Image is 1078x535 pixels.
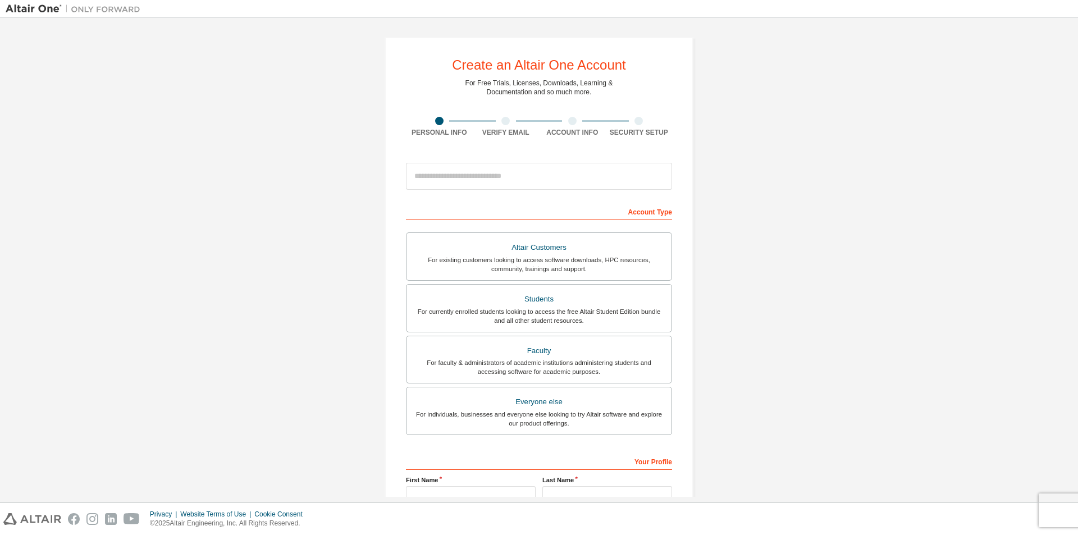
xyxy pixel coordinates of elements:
[254,510,309,519] div: Cookie Consent
[413,343,665,359] div: Faculty
[150,519,309,528] p: © 2025 Altair Engineering, Inc. All Rights Reserved.
[465,79,613,97] div: For Free Trials, Licenses, Downloads, Learning & Documentation and so much more.
[413,307,665,325] div: For currently enrolled students looking to access the free Altair Student Edition bundle and all ...
[413,255,665,273] div: For existing customers looking to access software downloads, HPC resources, community, trainings ...
[406,452,672,470] div: Your Profile
[180,510,254,519] div: Website Terms of Use
[413,358,665,376] div: For faculty & administrators of academic institutions administering students and accessing softwa...
[413,240,665,255] div: Altair Customers
[406,202,672,220] div: Account Type
[68,513,80,525] img: facebook.svg
[406,475,536,484] label: First Name
[473,128,540,137] div: Verify Email
[413,291,665,307] div: Students
[105,513,117,525] img: linkedin.svg
[150,510,180,519] div: Privacy
[6,3,146,15] img: Altair One
[413,410,665,428] div: For individuals, businesses and everyone else looking to try Altair software and explore our prod...
[413,394,665,410] div: Everyone else
[406,128,473,137] div: Personal Info
[606,128,673,137] div: Security Setup
[3,513,61,525] img: altair_logo.svg
[124,513,140,525] img: youtube.svg
[542,475,672,484] label: Last Name
[86,513,98,525] img: instagram.svg
[452,58,626,72] div: Create an Altair One Account
[539,128,606,137] div: Account Info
